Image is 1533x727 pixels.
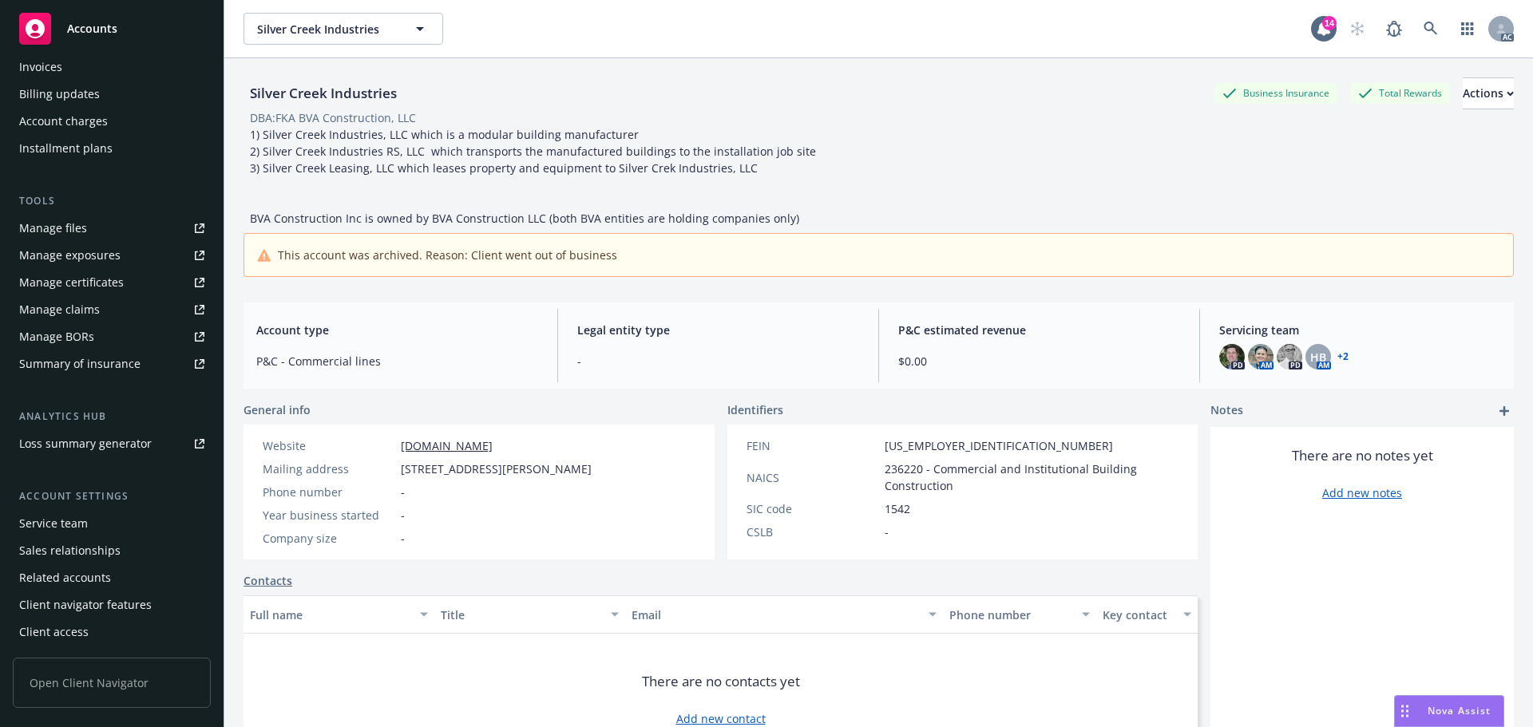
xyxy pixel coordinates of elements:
[19,619,89,645] div: Client access
[13,565,211,591] a: Related accounts
[250,606,410,623] div: Full name
[943,595,1095,634] button: Phone number
[13,511,211,536] a: Service team
[401,530,405,547] span: -
[747,524,878,540] div: CSLB
[13,243,211,268] a: Manage exposures
[577,353,859,369] span: -
[1277,344,1302,369] img: photo
[19,297,100,322] div: Manage claims
[19,215,87,241] div: Manage files
[19,538,121,563] div: Sales relationships
[19,136,113,161] div: Installment plans
[1350,83,1450,103] div: Total Rewards
[257,21,395,38] span: Silver Creek Industries
[256,353,538,369] span: P&C - Commercial lines
[13,538,211,563] a: Sales relationships
[885,460,1179,494] span: 236220 - Commercial and Institutional Building Construction
[625,595,943,634] button: Email
[13,54,211,80] a: Invoices
[19,54,62,80] div: Invoices
[13,658,211,708] span: Open Client Navigator
[632,606,919,623] div: Email
[1292,446,1433,465] span: There are no notes yet
[256,322,538,338] span: Account type
[19,511,88,536] div: Service team
[401,460,592,477] span: [STREET_ADDRESS][PERSON_NAME]
[1096,595,1198,634] button: Key contact
[250,127,819,226] span: 1) Silver Creek Industries, LLC which is a modular building manufacturer 2) Silver Creek Industri...
[401,507,405,524] span: -
[441,606,601,623] div: Title
[747,437,878,454] div: FEIN
[13,324,211,350] a: Manage BORs
[263,530,394,547] div: Company size
[1214,83,1337,103] div: Business Insurance
[401,438,493,453] a: [DOMAIN_NAME]
[1463,78,1514,109] div: Actions
[1452,13,1483,45] a: Switch app
[1341,13,1373,45] a: Start snowing
[13,109,211,134] a: Account charges
[1415,13,1447,45] a: Search
[1495,401,1514,421] a: add
[13,488,211,504] div: Account settings
[1337,352,1349,362] a: +2
[13,351,211,377] a: Summary of insurance
[642,672,800,691] span: There are no contacts yet
[13,6,211,51] a: Accounts
[434,595,625,634] button: Title
[244,595,434,634] button: Full name
[244,83,403,104] div: Silver Creek Industries
[949,606,1072,623] div: Phone number
[898,353,1180,369] span: $0.00
[1378,13,1410,45] a: Report a Bug
[747,500,878,517] div: SIC code
[19,592,152,618] div: Client navigator features
[1219,344,1245,369] img: photo
[13,270,211,295] a: Manage certificates
[1310,349,1326,365] span: HB
[263,460,394,477] div: Mailing address
[19,351,141,377] div: Summary of insurance
[13,81,211,107] a: Billing updates
[263,484,394,500] div: Phone number
[244,401,311,418] span: General info
[263,437,394,454] div: Website
[676,710,766,727] a: Add new contact
[1322,484,1402,501] a: Add new notes
[250,109,416,126] div: DBA: FKA BVA Construction, LLC
[885,524,889,540] span: -
[885,437,1113,454] span: [US_EMPLOYER_IDENTIFICATION_NUMBER]
[898,322,1180,338] span: P&C estimated revenue
[13,297,211,322] a: Manage claims
[244,572,292,589] a: Contacts
[19,243,121,268] div: Manage exposures
[13,431,211,456] a: Loss summary generator
[1395,696,1415,726] div: Drag to move
[401,484,405,500] span: -
[1463,77,1514,109] button: Actions
[278,247,617,263] span: This account was archived. Reason: Client went out of business
[1248,344,1274,369] img: photo
[13,193,211,209] div: Tools
[577,322,859,338] span: Legal entity type
[727,401,783,418] span: Identifiers
[1103,606,1174,623] div: Key contact
[1322,16,1337,30] div: 14
[13,592,211,618] a: Client navigator features
[1394,695,1504,727] button: Nova Assist
[13,619,211,645] a: Client access
[1428,704,1491,717] span: Nova Assist
[19,270,124,295] div: Manage certificates
[67,22,117,35] span: Accounts
[19,81,100,107] div: Billing updates
[19,324,94,350] div: Manage BORs
[1219,322,1501,338] span: Servicing team
[19,109,108,134] div: Account charges
[263,507,394,524] div: Year business started
[885,500,910,517] span: 1542
[13,215,211,241] a: Manage files
[1210,401,1243,421] span: Notes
